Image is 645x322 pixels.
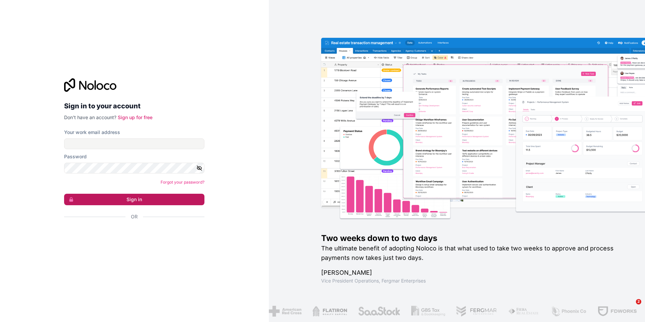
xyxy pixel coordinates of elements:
[64,194,204,205] button: Sign in
[622,299,638,315] iframe: Intercom live chat
[266,306,299,317] img: /assets/american-red-cross-BAupjrZR.png
[548,306,584,317] img: /assets/phoenix-BREaitsQ.png
[64,114,116,120] span: Don't have an account?
[161,180,204,185] a: Forgot your password?
[355,306,398,317] img: /assets/saastock-C6Zbiodz.png
[64,138,204,149] input: Email address
[408,306,443,317] img: /assets/gbstax-C-GtDUiK.png
[321,244,623,263] h2: The ultimate benefit of adopting Noloco is that what used to take two weeks to approve and proces...
[64,163,204,173] input: Password
[61,227,202,242] iframe: Sign in with Google Button
[453,306,495,317] img: /assets/fergmar-CudnrXN5.png
[118,114,152,120] a: Sign up for free
[595,306,634,317] img: /assets/fdworks-Bi04fVtw.png
[505,306,537,317] img: /assets/fiera-fwj2N5v4.png
[131,213,138,220] span: Or
[309,306,344,317] img: /assets/flatiron-C8eUkumj.png
[321,277,623,284] h1: Vice President Operations , Fergmar Enterprises
[64,153,87,160] label: Password
[64,129,120,136] label: Your work email address
[636,299,641,304] span: 2
[321,268,623,277] h1: [PERSON_NAME]
[321,233,623,244] h1: Two weeks down to two days
[64,100,204,112] h2: Sign in to your account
